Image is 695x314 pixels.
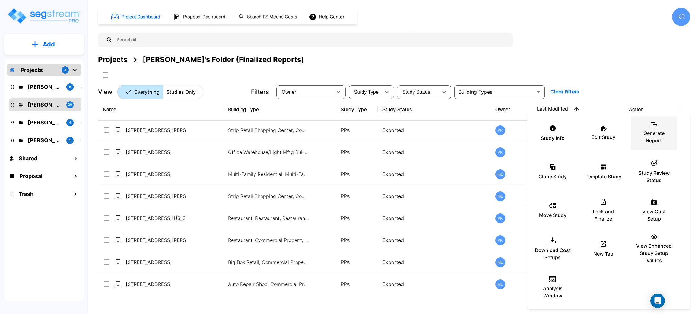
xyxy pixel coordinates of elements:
[650,294,665,308] div: Open Intercom Messenger
[585,208,621,222] p: Lock and Finalize
[592,133,615,141] p: Edit Study
[636,242,672,264] p: View Enhanced Study Setup Values
[538,173,567,180] p: Clone Study
[636,169,672,184] p: Study Review Status
[586,173,621,180] p: Template Study
[535,285,571,299] p: Analysis Window
[539,212,566,219] p: Move Study
[535,246,571,261] p: Download Cost Setups
[636,130,672,144] p: Generate Report
[541,134,565,142] p: Study Info
[636,208,672,222] p: View Cost Setup
[593,250,613,257] p: New Tab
